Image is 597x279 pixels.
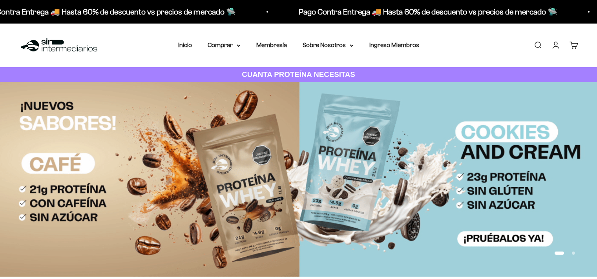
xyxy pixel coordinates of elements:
[369,42,419,48] a: Ingreso Miembros
[242,70,355,78] strong: CUANTA PROTEÍNA NECESITAS
[208,40,241,50] summary: Comprar
[303,40,354,50] summary: Sobre Nosotros
[298,5,556,18] p: Pago Contra Entrega 🚚 Hasta 60% de descuento vs precios de mercado 🛸
[256,42,287,48] a: Membresía
[178,42,192,48] a: Inicio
